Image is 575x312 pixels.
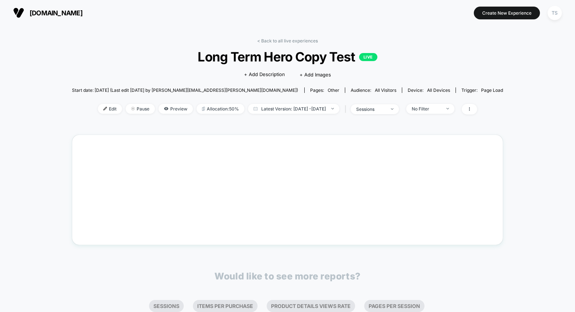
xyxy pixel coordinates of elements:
[254,107,258,110] img: calendar
[356,106,385,112] div: sessions
[328,87,339,93] span: other
[300,72,331,78] span: + Add Images
[474,7,540,19] button: Create New Experience
[98,104,122,114] span: Edit
[103,107,107,110] img: edit
[149,300,184,312] li: Sessions
[159,104,193,114] span: Preview
[94,49,481,64] span: Long Term Hero Copy Test
[343,104,351,114] span: |
[412,106,441,112] div: No Filter
[391,108,393,110] img: end
[446,108,449,109] img: end
[131,107,135,110] img: end
[197,104,244,114] span: Allocation: 50%
[402,87,456,93] span: Device:
[202,107,205,111] img: rebalance
[375,87,396,93] span: All Visitors
[13,7,24,18] img: Visually logo
[548,6,562,20] div: TS
[427,87,450,93] span: all devices
[11,7,85,19] button: [DOMAIN_NAME]
[72,87,298,93] span: Start date: [DATE] (Last edit [DATE] by [PERSON_NAME][EMAIL_ADDRESS][PERSON_NAME][DOMAIN_NAME])
[267,300,355,312] li: Product Details Views Rate
[193,300,258,312] li: Items Per Purchase
[257,38,318,44] a: < Back to all live experiences
[331,108,334,109] img: end
[248,104,339,114] span: Latest Version: [DATE] - [DATE]
[30,9,83,17] span: [DOMAIN_NAME]
[351,87,396,93] div: Audience:
[364,300,424,312] li: Pages Per Session
[545,5,564,20] button: TS
[214,271,361,282] p: Would like to see more reports?
[481,87,503,93] span: Page Load
[244,71,285,78] span: + Add Description
[126,104,155,114] span: Pause
[310,87,339,93] div: Pages:
[359,53,377,61] p: LIVE
[461,87,503,93] div: Trigger:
